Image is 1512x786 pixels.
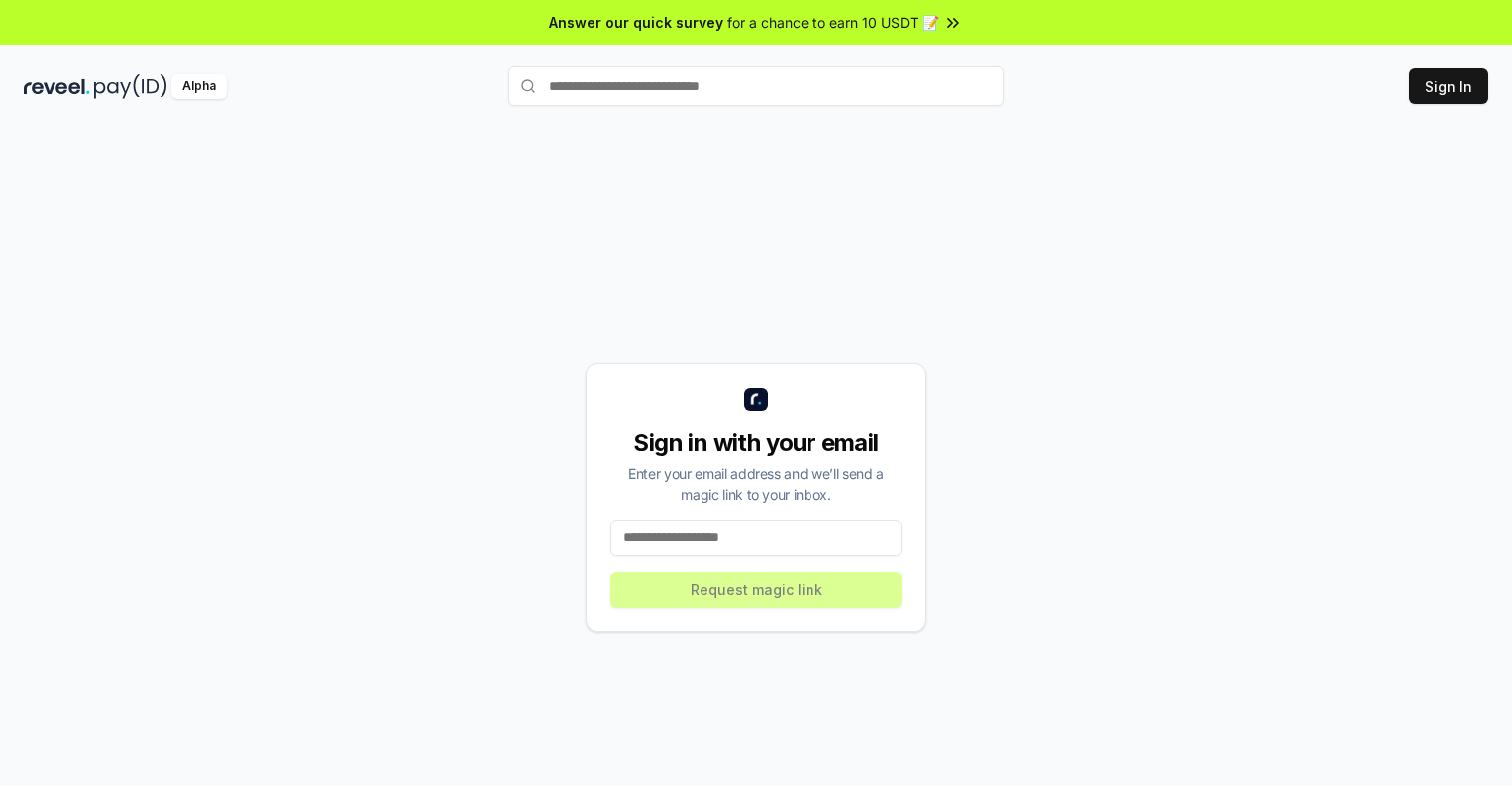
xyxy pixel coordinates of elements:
[549,12,723,33] span: Answer our quick survey
[610,463,902,505] div: Enter your email address and we’ll send a magic link to your inbox.
[1409,68,1488,104] button: Sign In
[171,74,227,99] div: Alpha
[610,427,902,459] div: Sign in with your email
[744,388,768,411] img: logo_small
[24,74,90,99] img: reveel_dark
[727,12,939,33] span: for a chance to earn 10 USDT 📝
[94,74,167,99] img: pay_id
